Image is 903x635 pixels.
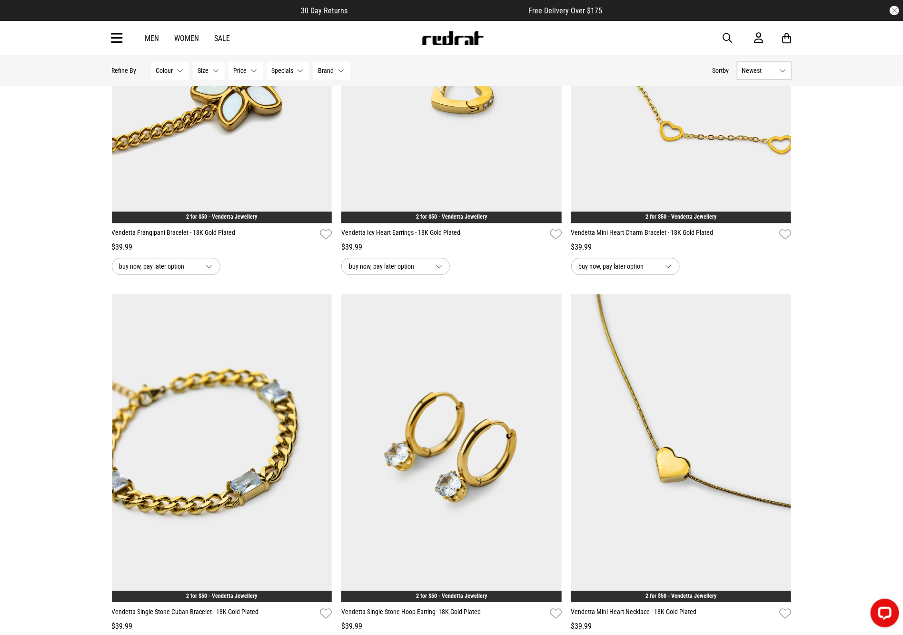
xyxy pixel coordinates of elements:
[579,261,658,272] span: buy now, pay later option
[151,61,189,80] button: Colour
[571,294,792,603] img: Vendetta Mini Heart Necklace - 18k Gold Plated in Gold
[341,621,562,632] div: $39.99
[341,228,546,242] a: Vendetta Icy Heart Earrings - 18K Gold Plated
[267,61,309,80] button: Specials
[416,213,487,220] a: 2 for $50 - Vendetta Jewellery
[112,242,332,253] div: $39.99
[646,213,717,220] a: 2 for $50 - Vendetta Jewellery
[156,67,173,74] span: Colour
[341,242,562,253] div: $39.99
[723,67,729,74] span: by
[215,34,230,43] a: Sale
[416,593,487,599] a: 2 for $50 - Vendetta Jewellery
[571,607,776,621] a: Vendetta Mini Heart Necklace - 18K Gold Plated
[228,61,263,80] button: Price
[318,67,334,74] span: Brand
[737,61,792,80] button: Newest
[571,228,776,242] a: Vendetta Mini Heart Charm Bracelet - 18K Gold Plated
[112,228,317,242] a: Vendetta Frangipani Bracelet - 18K Gold Plated
[272,67,294,74] span: Specials
[186,213,257,220] a: 2 for $50 - Vendetta Jewellery
[112,294,332,603] img: Vendetta Single Stone Cuban Bracelet - 18k Gold Plated in Gold
[349,261,428,272] span: buy now, pay later option
[301,6,348,15] span: 30 Day Returns
[119,261,198,272] span: buy now, pay later option
[571,242,792,253] div: $39.99
[529,6,603,15] span: Free Delivery Over $175
[742,67,776,74] span: Newest
[341,607,546,621] a: Vendetta Single Stone Hoop Earring- 18K Gold Plated
[421,31,484,45] img: Redrat logo
[367,6,510,15] iframe: Customer reviews powered by Trustpilot
[112,258,220,275] button: buy now, pay later option
[863,595,903,635] iframe: LiveChat chat widget
[175,34,199,43] a: Women
[112,607,317,621] a: Vendetta Single Stone Cuban Bracelet - 18K Gold Plated
[112,67,137,74] p: Refine By
[234,67,247,74] span: Price
[571,258,680,275] button: buy now, pay later option
[198,67,209,74] span: Size
[145,34,159,43] a: Men
[713,65,729,76] button: Sortby
[112,621,332,632] div: $39.99
[193,61,225,80] button: Size
[341,258,450,275] button: buy now, pay later option
[313,61,350,80] button: Brand
[186,593,257,599] a: 2 for $50 - Vendetta Jewellery
[341,294,562,603] img: Vendetta Single Stone Hoop Earring- 18k Gold Plated in Gold
[571,621,792,632] div: $39.99
[646,593,717,599] a: 2 for $50 - Vendetta Jewellery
